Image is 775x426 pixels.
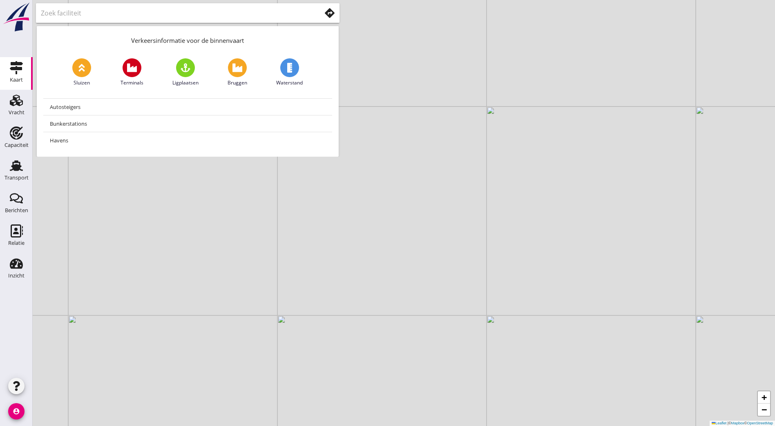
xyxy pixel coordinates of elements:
[758,404,770,416] a: Zoom out
[121,58,143,87] a: Terminals
[121,79,143,87] span: Terminals
[712,421,726,425] a: Leaflet
[8,273,25,278] div: Inzicht
[172,58,199,87] a: Ligplaatsen
[50,102,326,112] div: Autosteigers
[728,421,728,425] span: |
[37,26,339,52] div: Verkeersinformatie voor de binnenvaart
[228,58,247,87] a: Bruggen
[2,2,31,32] img: logo-small.a267ee39.svg
[4,175,29,180] div: Transport
[41,7,310,20] input: Zoek faciliteit
[276,79,303,87] span: Waterstand
[172,79,199,87] span: Ligplaatsen
[50,135,326,145] div: Havens
[747,421,773,425] a: OpenStreetMap
[758,391,770,404] a: Zoom in
[10,77,23,82] div: Kaart
[731,421,744,425] a: Mapbox
[228,79,247,87] span: Bruggen
[9,110,25,115] div: Vracht
[762,392,767,402] span: +
[74,79,90,87] span: Sluizen
[762,404,767,415] span: −
[8,240,25,246] div: Relatie
[50,119,326,129] div: Bunkerstations
[8,403,25,419] i: account_circle
[5,208,28,213] div: Berichten
[710,421,775,426] div: © ©
[276,58,303,87] a: Waterstand
[72,58,91,87] a: Sluizen
[4,142,29,148] div: Capaciteit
